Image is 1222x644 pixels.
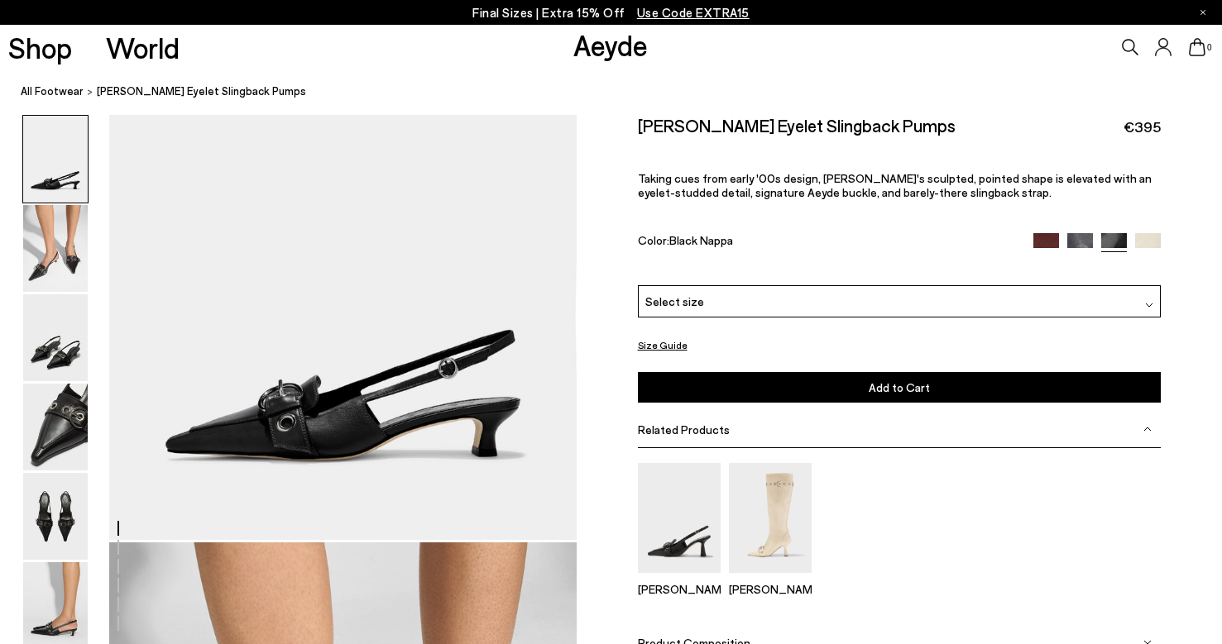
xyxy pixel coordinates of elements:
span: Add to Cart [869,380,930,394]
img: Davina Eyelet Slingback Pumps - Image 4 [23,384,88,470]
img: Davina Eyelet Slingback Pumps - Image 1 [23,116,88,203]
h2: [PERSON_NAME] Eyelet Slingback Pumps [638,115,956,136]
a: Aeyde [573,27,648,62]
p: [PERSON_NAME] [638,582,721,596]
img: svg%3E [1145,301,1153,309]
span: €395 [1124,117,1161,137]
span: Select size [645,293,704,310]
a: World [106,33,180,62]
img: Davina Eyelet Slingback Pumps - Image 3 [23,294,88,381]
img: svg%3E [1143,425,1152,433]
a: Vivian Eyelet High Boots [PERSON_NAME] [729,561,812,596]
img: Tara Eyelet Pumps [638,463,721,573]
span: Black Nappa [669,233,733,247]
img: Vivian Eyelet High Boots [729,463,812,573]
span: [PERSON_NAME] Eyelet Slingback Pumps [97,83,306,100]
button: Size Guide [638,335,688,355]
a: All Footwear [21,83,84,100]
img: Davina Eyelet Slingback Pumps - Image 2 [23,205,88,292]
p: Taking cues from early '00s design, [PERSON_NAME]'s sculpted, pointed shape is elevated with an e... [638,171,1162,199]
button: Add to Cart [638,372,1162,403]
nav: breadcrumb [21,69,1222,115]
span: Navigate to /collections/ss25-final-sizes [637,5,750,20]
img: Davina Eyelet Slingback Pumps - Image 5 [23,473,88,560]
a: 0 [1189,38,1205,56]
div: Color: [638,233,1017,252]
a: Shop [8,33,72,62]
a: Tara Eyelet Pumps [PERSON_NAME] [638,561,721,596]
p: Final Sizes | Extra 15% Off [472,2,750,23]
span: 0 [1205,43,1214,52]
span: Related Products [638,422,730,436]
p: [PERSON_NAME] [729,582,812,596]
